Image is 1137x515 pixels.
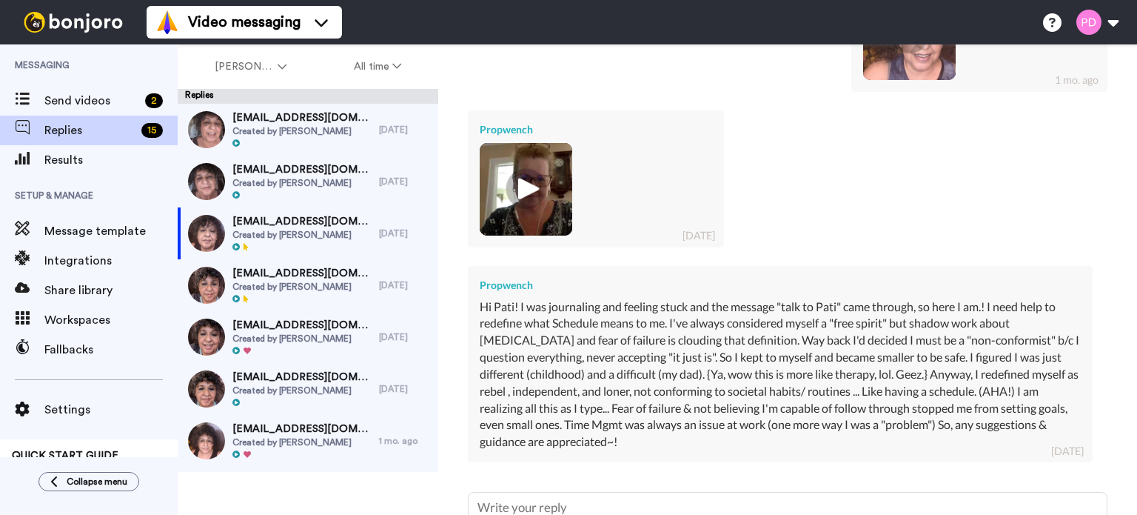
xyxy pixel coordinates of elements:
div: 2 [145,93,163,108]
button: Collapse menu [38,472,139,491]
span: Created by [PERSON_NAME] [232,436,372,448]
span: Settings [44,401,178,419]
span: Workspaces [44,311,178,329]
a: [EMAIL_ADDRESS][DOMAIN_NAME]Created by [PERSON_NAME][DATE] [178,104,438,156]
span: [EMAIL_ADDRESS][DOMAIN_NAME] [232,318,372,333]
div: Propwench [480,278,1081,293]
button: [PERSON_NAME] [181,53,321,80]
span: Send videos [44,92,139,110]
img: 8e4800fa-db6d-483b-bcf1-e3a78b181320-thumb.jpg [188,215,225,252]
span: [EMAIL_ADDRESS][DOMAIN_NAME] [232,370,372,385]
a: [EMAIL_ADDRESS][DOMAIN_NAME]Created by [PERSON_NAME][DATE] [178,207,438,259]
span: Created by [PERSON_NAME] [232,385,372,396]
span: [PERSON_NAME] [215,59,275,74]
div: [DATE] [1051,444,1084,459]
div: 15 [141,123,163,138]
span: Created by [PERSON_NAME] [232,177,372,189]
a: [EMAIL_ADDRESS][DOMAIN_NAME]Created by [PERSON_NAME][DATE] [178,311,438,363]
img: ic_play_thick.png [506,169,546,210]
div: [DATE] [379,279,431,291]
div: Hi Pati! I was journaling and feeling stuck and the message "talk to Pati" came through, so here ... [480,299,1081,451]
div: [DATE] [379,124,431,136]
span: Share library [44,282,178,299]
span: Created by [PERSON_NAME] [232,125,372,137]
div: [DATE] [379,176,431,187]
div: Propwench [480,122,712,137]
a: [EMAIL_ADDRESS][DOMAIN_NAME]Created by [PERSON_NAME]1 mo. ago [178,415,438,467]
img: bj-logo-header-white.svg [18,12,129,33]
span: Message template [44,222,178,240]
img: e0bf3a6b-fa9e-4119-9d90-30f32df7c5fb-thumb.jpg [188,267,225,304]
img: 79e0e469-37e6-4f62-93a4-25eb4704f35f-thumb.jpg [188,371,225,408]
span: Collapse menu [67,476,127,488]
span: Created by [PERSON_NAME] [232,333,372,345]
span: [EMAIL_ADDRESS][DOMAIN_NAME] [232,214,372,229]
span: [EMAIL_ADDRESS][DOMAIN_NAME] [232,422,372,436]
div: [DATE] [682,228,715,243]
div: 1 mo. ago [1055,73,1099,87]
img: a0d9f1f5-36af-4afd-9254-426b9dbe625c-thumb.jpg [480,143,572,236]
img: d428862f-77af-4312-b6ba-d74dca7fce7e-thumb.jpg [188,319,225,356]
button: All time [321,53,436,80]
div: [DATE] [379,383,431,395]
span: Created by [PERSON_NAME] [232,281,372,293]
img: c7f835fd-6669-43c8-b785-674e8f42e213-thumb.jpg [188,422,225,459]
div: 1 mo. ago [379,435,431,447]
span: Integrations [44,252,178,270]
a: [EMAIL_ADDRESS][DOMAIN_NAME]Created by [PERSON_NAME][DATE] [178,259,438,311]
div: [DATE] [379,227,431,239]
img: d4695acf-e5bb-40f6-a370-2a144e15ae2c-thumb.jpg [188,163,225,200]
div: [DATE] [379,331,431,343]
span: Video messaging [188,12,301,33]
div: Replies [178,89,438,104]
a: [EMAIL_ADDRESS][DOMAIN_NAME]Created by [PERSON_NAME][DATE] [178,363,438,415]
span: [EMAIL_ADDRESS][DOMAIN_NAME] [232,266,372,281]
img: 5ef5c773-e6c5-49e2-ac17-0fc1f8e0d1e9-thumb.jpg [188,111,225,148]
span: [EMAIL_ADDRESS][DOMAIN_NAME] [232,110,372,125]
span: [EMAIL_ADDRESS][DOMAIN_NAME] [232,162,372,177]
img: vm-color.svg [155,10,179,34]
span: QUICK START GUIDE [12,451,118,461]
span: Fallbacks [44,341,178,359]
span: Replies [44,122,135,139]
span: Created by [PERSON_NAME] [232,229,372,241]
span: Results [44,151,178,169]
a: [EMAIL_ADDRESS][DOMAIN_NAME]Created by [PERSON_NAME][DATE] [178,156,438,207]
